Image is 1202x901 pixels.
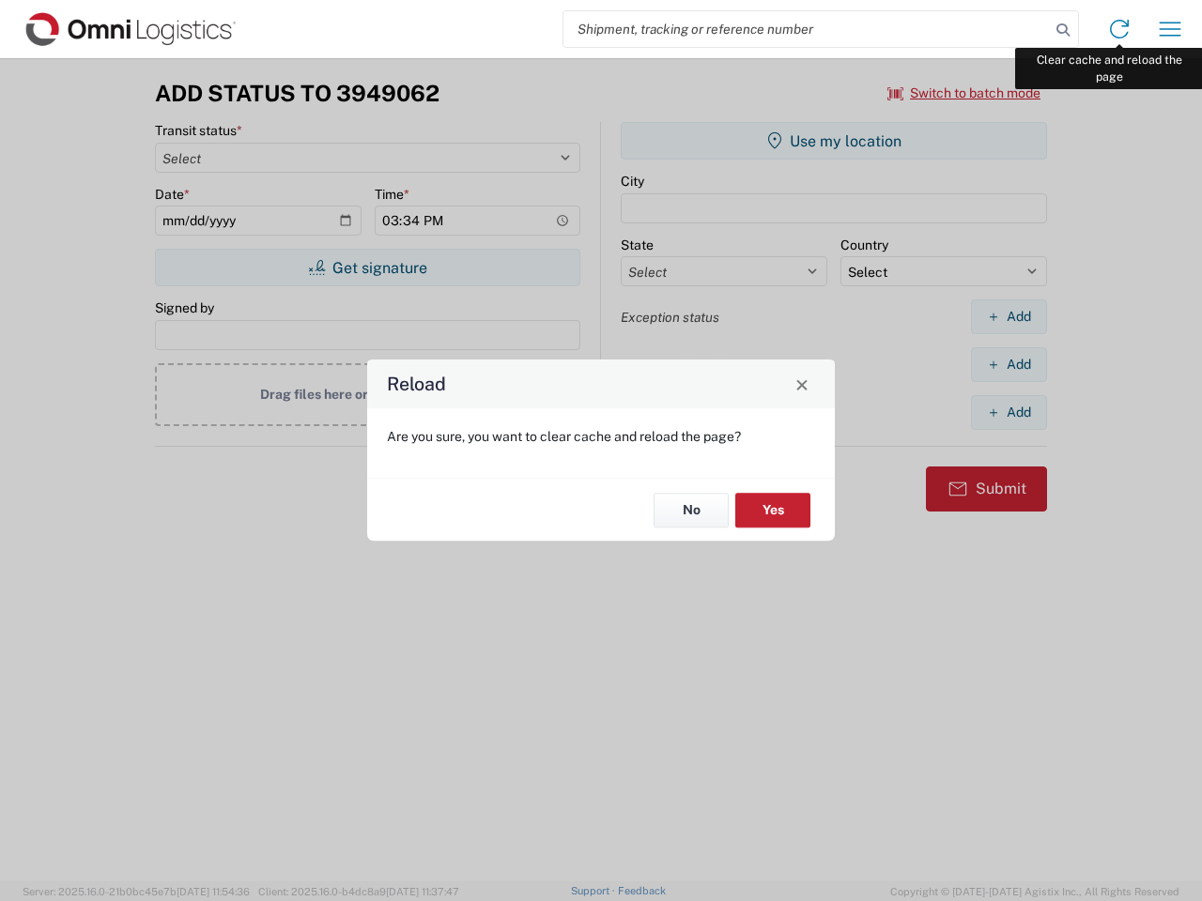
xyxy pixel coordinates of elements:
button: Close [789,371,815,397]
button: Yes [735,493,810,527]
button: No [654,493,729,527]
input: Shipment, tracking or reference number [563,11,1050,47]
p: Are you sure, you want to clear cache and reload the page? [387,428,815,445]
h4: Reload [387,371,446,398]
